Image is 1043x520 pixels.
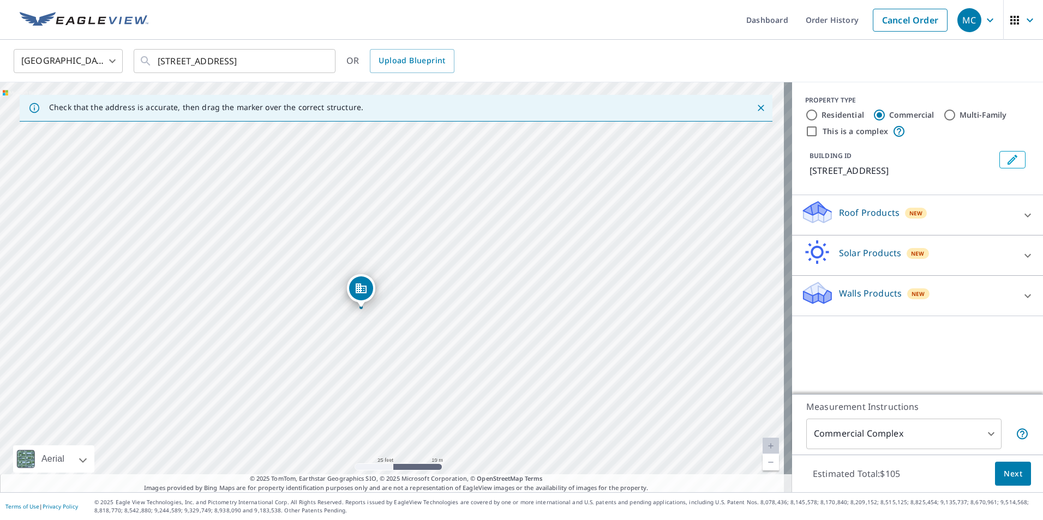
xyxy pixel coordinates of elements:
p: Walls Products [839,287,902,300]
span: Upload Blueprint [379,54,445,68]
div: Aerial [38,445,68,473]
div: Solar ProductsNew [801,240,1034,271]
a: Cancel Order [873,9,948,32]
label: Residential [822,110,864,120]
label: This is a complex [823,126,888,137]
div: [GEOGRAPHIC_DATA] [14,46,123,76]
span: Next [1004,467,1022,481]
span: Each building may require a separate measurement report; if so, your account will be billed per r... [1016,427,1029,440]
div: Roof ProductsNew [801,199,1034,231]
span: New [909,209,923,217]
a: Upload Blueprint [370,49,454,73]
a: Current Level 20, Zoom In Disabled [763,438,779,454]
img: EV Logo [20,12,148,28]
p: [STREET_ADDRESS] [810,164,995,177]
div: Walls ProductsNew [801,280,1034,311]
div: Commercial Complex [806,419,1002,449]
button: Edit building 1 [999,151,1026,168]
p: © 2025 Eagle View Technologies, Inc. and Pictometry International Corp. All Rights Reserved. Repo... [94,498,1038,515]
a: Current Level 20, Zoom Out [763,454,779,470]
button: Close [754,101,768,115]
label: Commercial [889,110,934,120]
button: Next [995,462,1031,486]
p: Roof Products [839,206,900,219]
div: Aerial [13,445,94,473]
label: Multi-Family [960,110,1007,120]
span: New [911,249,925,258]
p: Measurement Instructions [806,400,1029,413]
div: OR [346,49,454,73]
p: | [5,503,78,510]
a: OpenStreetMap [477,474,523,482]
a: Terms [525,474,543,482]
p: Check that the address is accurate, then drag the marker over the correct structure. [49,102,363,112]
div: PROPERTY TYPE [805,95,1030,105]
input: Search by address or latitude-longitude [158,46,313,76]
a: Terms of Use [5,503,39,510]
a: Privacy Policy [43,503,78,510]
span: New [912,289,925,298]
div: MC [957,8,981,32]
p: Estimated Total: $105 [804,462,909,486]
p: BUILDING ID [810,151,852,160]
p: Solar Products [839,246,901,259]
span: © 2025 TomTom, Earthstar Geographics SIO, © 2025 Microsoft Corporation, © [250,474,543,483]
